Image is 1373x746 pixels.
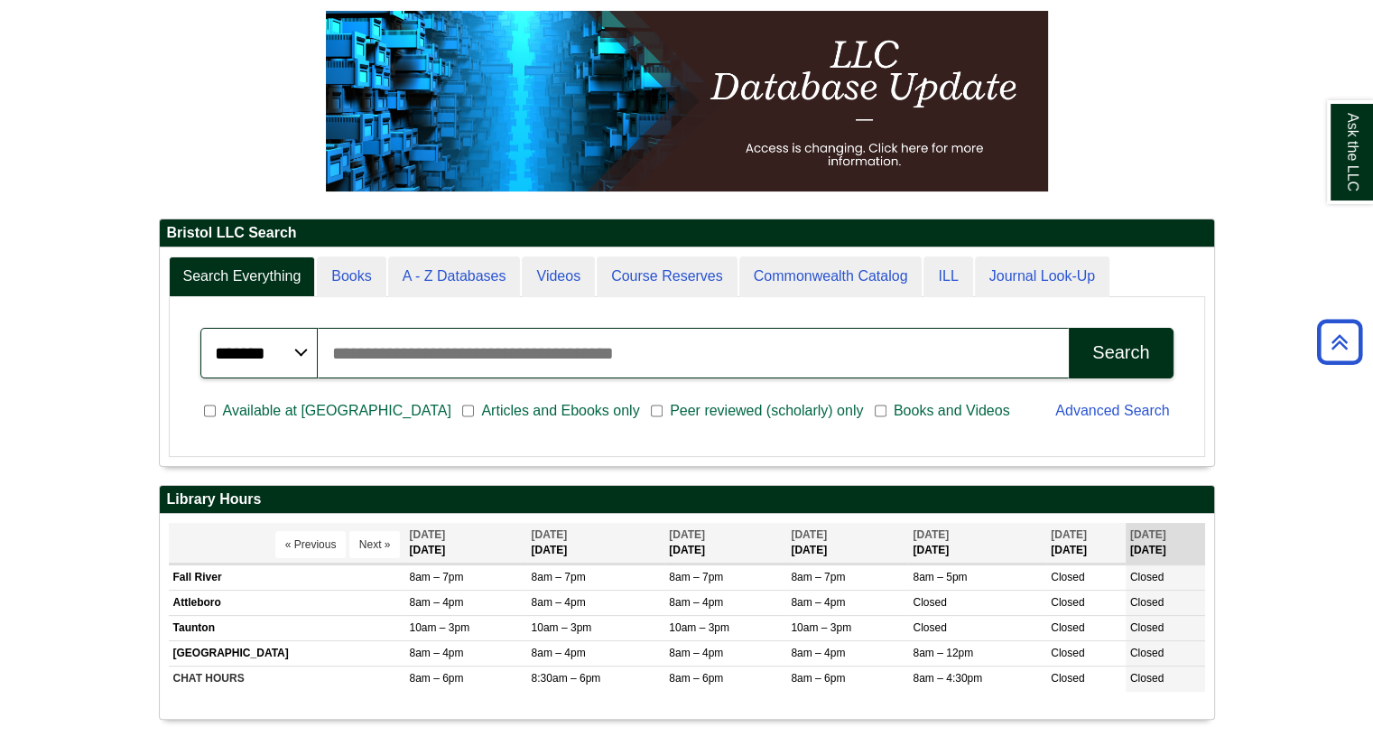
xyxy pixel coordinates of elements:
[1311,330,1368,354] a: Back to Top
[532,528,568,541] span: [DATE]
[791,647,845,659] span: 8am – 4pm
[1051,647,1084,659] span: Closed
[169,591,405,616] td: Attleboro
[1051,528,1087,541] span: [DATE]
[317,256,385,297] a: Books
[462,403,474,419] input: Articles and Ebooks only
[791,672,845,685] span: 8am – 6pm
[875,403,886,419] input: Books and Videos
[791,596,845,609] span: 8am – 4pm
[409,672,463,685] span: 8am – 6pm
[1055,403,1169,418] a: Advanced Search
[532,672,601,685] span: 8:30am – 6pm
[923,256,972,297] a: ILL
[349,531,401,558] button: Next »
[669,621,729,634] span: 10am – 3pm
[532,571,586,583] span: 8am – 7pm
[651,403,663,419] input: Peer reviewed (scholarly) only
[663,400,870,422] span: Peer reviewed (scholarly) only
[739,256,923,297] a: Commonwealth Catalog
[1130,647,1164,659] span: Closed
[388,256,521,297] a: A - Z Databases
[474,400,646,422] span: Articles and Ebooks only
[409,571,463,583] span: 8am – 7pm
[886,400,1017,422] span: Books and Videos
[669,672,723,685] span: 8am – 6pm
[532,621,592,634] span: 10am – 3pm
[409,621,469,634] span: 10am – 3pm
[532,647,586,659] span: 8am – 4pm
[913,596,946,609] span: Closed
[913,571,967,583] span: 8am – 5pm
[1046,523,1126,564] th: [DATE]
[216,400,459,422] span: Available at [GEOGRAPHIC_DATA]
[1130,621,1164,634] span: Closed
[1051,596,1084,609] span: Closed
[786,523,908,564] th: [DATE]
[1130,672,1164,685] span: Closed
[1130,528,1166,541] span: [DATE]
[169,564,405,590] td: Fall River
[791,571,845,583] span: 8am – 7pm
[1051,571,1084,583] span: Closed
[532,596,586,609] span: 8am – 4pm
[669,528,705,541] span: [DATE]
[913,528,949,541] span: [DATE]
[275,531,347,558] button: « Previous
[169,641,405,667] td: [GEOGRAPHIC_DATA]
[1051,672,1084,685] span: Closed
[1130,596,1164,609] span: Closed
[409,647,463,659] span: 8am – 4pm
[169,256,316,297] a: Search Everything
[409,596,463,609] span: 8am – 4pm
[791,528,827,541] span: [DATE]
[169,616,405,641] td: Taunton
[204,403,216,419] input: Available at [GEOGRAPHIC_DATA]
[522,256,595,297] a: Videos
[913,672,982,685] span: 8am – 4:30pm
[1126,523,1205,564] th: [DATE]
[908,523,1046,564] th: [DATE]
[669,647,723,659] span: 8am – 4pm
[791,621,851,634] span: 10am – 3pm
[160,219,1214,247] h2: Bristol LLC Search
[1092,342,1149,363] div: Search
[913,621,946,634] span: Closed
[160,486,1214,514] h2: Library Hours
[169,667,405,692] td: CHAT HOURS
[326,11,1048,191] img: HTML tutorial
[669,596,723,609] span: 8am – 4pm
[409,528,445,541] span: [DATE]
[404,523,526,564] th: [DATE]
[975,256,1109,297] a: Journal Look-Up
[1051,621,1084,634] span: Closed
[664,523,786,564] th: [DATE]
[913,647,973,659] span: 8am – 12pm
[1130,571,1164,583] span: Closed
[669,571,723,583] span: 8am – 7pm
[1069,328,1173,378] button: Search
[527,523,665,564] th: [DATE]
[597,256,738,297] a: Course Reserves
